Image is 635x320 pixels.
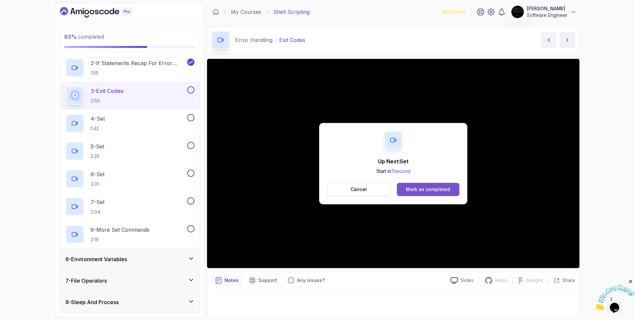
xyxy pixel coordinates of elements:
p: 2:16 [91,236,149,243]
span: 1 [3,3,5,8]
p: Software Engineer [527,12,568,19]
p: 1:42 [91,125,105,132]
iframe: chat widget [594,279,635,310]
button: Cancel [327,182,390,196]
p: 4 - Set [91,115,105,123]
iframe: 3 - Exit codes [207,59,579,268]
button: 8-Sleep And Process [60,292,200,313]
p: 3:01 [91,181,105,187]
button: 6-Set3:01 [65,170,194,188]
button: 2-If Statements Recap For Error Handling1:55 [65,59,194,77]
p: 8 - More Set Commands [91,226,149,234]
button: 5-Set2:25 [65,142,194,160]
button: 4-Set1:42 [65,114,194,133]
p: Exit Codes [279,36,305,44]
a: My Courses [231,8,261,16]
button: 7-File Operators [60,270,200,291]
button: previous content [541,32,557,48]
span: completed [64,33,104,40]
button: Feedback button [284,275,329,286]
h3: 7 - File Operators [65,277,107,285]
p: Repo [495,277,507,284]
p: Any issues? [297,277,325,284]
p: Error Handling [235,36,273,44]
h3: 8 - Sleep And Process [65,298,119,306]
p: 1034 Points [442,9,466,15]
button: next content [559,32,575,48]
p: Share [562,277,575,284]
p: Start in [376,168,410,175]
p: Up Next: Set [376,157,410,165]
button: Support button [245,275,281,286]
button: 3-Exit Codes2:50 [65,86,194,105]
button: notes button [211,275,242,286]
a: Dashboard [212,9,219,15]
p: 2:25 [91,153,104,160]
p: 2:04 [91,209,105,215]
span: 63 % [64,33,77,40]
button: Share [548,277,575,284]
p: 5 - Set [91,142,104,150]
p: Shell Scripting [273,8,310,16]
a: Slides [445,277,479,284]
a: Dashboard [60,7,147,18]
button: user profile image[PERSON_NAME]Software Engineer [511,5,577,19]
button: 8-More Set Commands2:16 [65,225,194,244]
button: 6-Environment Variables [60,249,200,270]
p: Support [258,277,277,284]
p: [PERSON_NAME] [527,5,568,12]
div: Mark as completed [406,186,450,193]
p: 7 - Set [91,198,105,206]
p: 1:55 [91,70,186,76]
p: 6 - Set [91,170,105,178]
p: 3 - Exit Codes [91,87,123,95]
span: 7 second [391,168,410,174]
p: Slides [460,277,474,284]
p: 2 - If Statements Recap For Error Handling [91,59,186,67]
button: Mark as completed [397,183,459,196]
button: 7-Set2:04 [65,197,194,216]
p: Designs [526,277,543,284]
img: user profile image [511,6,524,18]
p: Cancel [351,186,367,193]
h3: 6 - Environment Variables [65,255,127,263]
p: 2:50 [91,98,123,104]
p: Notes [225,277,238,284]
